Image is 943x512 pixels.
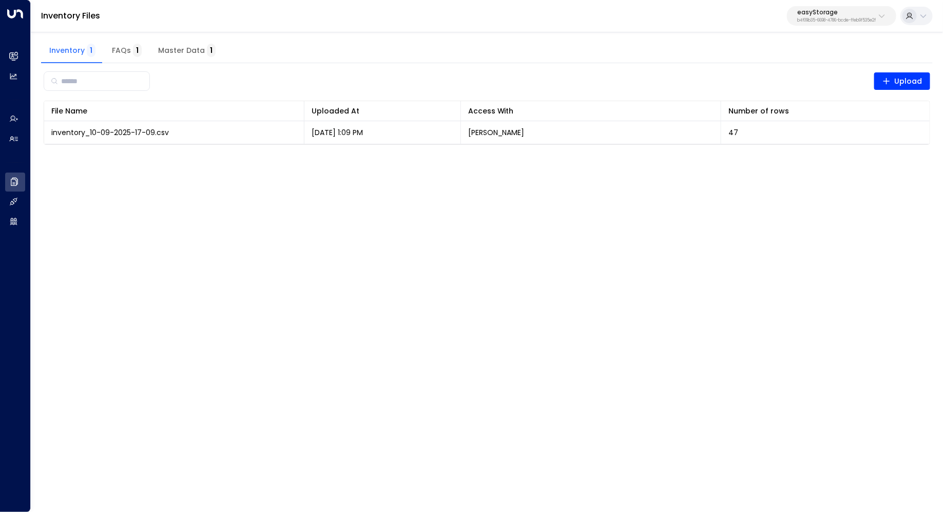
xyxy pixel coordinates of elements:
span: 1 [133,44,142,57]
a: Inventory Files [41,10,100,22]
p: easyStorage [797,9,876,15]
span: 1 [87,44,95,57]
span: inventory_10-09-2025-17-09.csv [51,127,169,138]
div: Number of rows [728,105,922,117]
div: File Name [51,105,297,117]
span: Master Data [158,46,216,55]
div: Number of rows [728,105,789,117]
button: easyStorageb4f09b35-6698-4786-bcde-ffeb9f535e2f [787,6,896,26]
p: [PERSON_NAME] [468,127,525,138]
button: Upload [874,72,931,90]
span: Upload [882,75,922,88]
div: Uploaded At [312,105,359,117]
p: b4f09b35-6698-4786-bcde-ffeb9f535e2f [797,18,876,23]
div: Uploaded At [312,105,453,117]
span: 47 [728,127,738,138]
div: File Name [51,105,87,117]
span: FAQs [112,46,142,55]
span: 1 [207,44,216,57]
p: [DATE] 1:09 PM [312,127,363,138]
div: Access With [468,105,714,117]
span: Inventory [49,46,95,55]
